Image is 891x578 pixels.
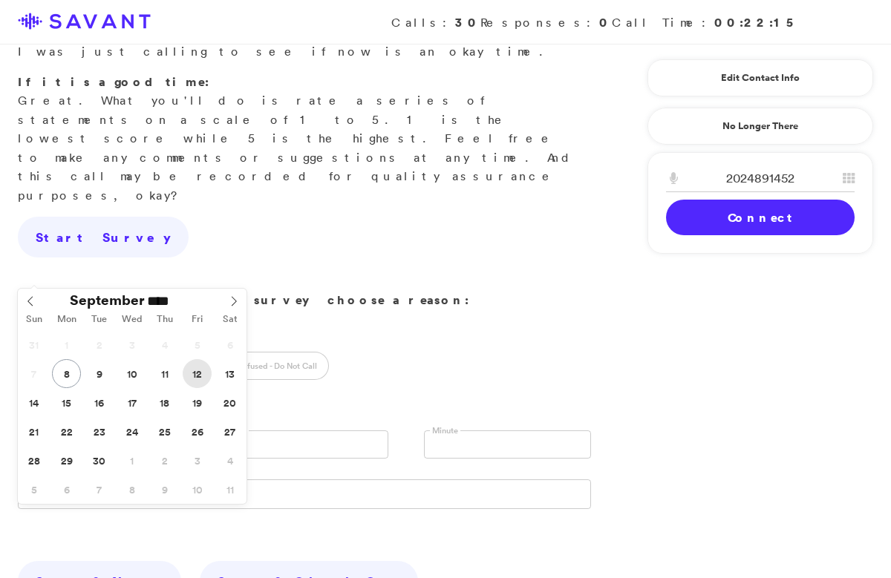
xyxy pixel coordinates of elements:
span: Wed [116,315,148,324]
span: October 7, 2025 [85,475,114,504]
a: Edit Contact Info [666,66,855,90]
span: October 11, 2025 [215,475,244,504]
span: Mon [50,315,83,324]
span: October 9, 2025 [150,475,179,504]
span: September 11, 2025 [150,359,179,388]
span: September 3, 2025 [117,330,146,359]
span: September 10, 2025 [117,359,146,388]
span: Sat [214,315,247,324]
span: September 7, 2025 [19,359,48,388]
input: Year [145,293,198,309]
span: October 4, 2025 [215,446,244,475]
span: September 29, 2025 [52,446,81,475]
span: October 5, 2025 [19,475,48,504]
p: Great. What you'll do is rate a series of statements on a scale of 1 to 5. 1 is the lowest score ... [18,73,591,206]
span: September 21, 2025 [19,417,48,446]
span: September 20, 2025 [215,388,244,417]
span: Fri [181,315,214,324]
span: September 18, 2025 [150,388,179,417]
span: October 8, 2025 [117,475,146,504]
span: September 25, 2025 [150,417,179,446]
span: August 31, 2025 [19,330,48,359]
span: October 3, 2025 [183,446,212,475]
span: September 26, 2025 [183,417,212,446]
span: September 14, 2025 [19,388,48,417]
label: Minute [430,425,460,436]
span: September 30, 2025 [85,446,114,475]
span: September 13, 2025 [215,359,244,388]
span: October 1, 2025 [117,446,146,475]
strong: 0 [599,14,612,30]
span: September 23, 2025 [85,417,114,446]
a: Connect [666,200,855,235]
span: September 28, 2025 [19,446,48,475]
span: October 10, 2025 [183,475,212,504]
span: September 22, 2025 [52,417,81,446]
span: September 12, 2025 [183,359,212,388]
label: Refused - Do Not Call [226,352,329,380]
span: Thu [148,315,181,324]
span: Sun [18,315,50,324]
span: October 2, 2025 [150,446,179,475]
span: September 2, 2025 [85,330,114,359]
span: September 6, 2025 [215,330,244,359]
span: September 1, 2025 [52,330,81,359]
span: September 27, 2025 [215,417,244,446]
strong: 00:22:15 [714,14,799,30]
strong: 30 [455,14,480,30]
span: October 6, 2025 [52,475,81,504]
span: September 17, 2025 [117,388,146,417]
a: Start Survey [18,217,189,258]
span: September 5, 2025 [183,330,212,359]
span: September 9, 2025 [85,359,114,388]
span: September 15, 2025 [52,388,81,417]
span: September 24, 2025 [117,417,146,446]
span: September [70,293,145,307]
strong: If it is a good time: [18,73,209,90]
span: September 8, 2025 [52,359,81,388]
span: September 4, 2025 [150,330,179,359]
span: Tue [83,315,116,324]
a: No Longer There [647,108,873,145]
span: September 16, 2025 [85,388,114,417]
span: September 19, 2025 [183,388,212,417]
